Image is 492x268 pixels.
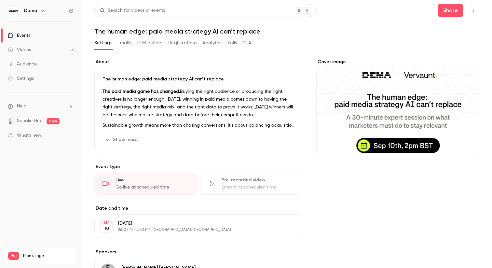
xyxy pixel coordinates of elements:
[102,88,295,119] p: Buying the right audience or producing the right creatives is no longer enough. [DATE], winning i...
[8,252,19,260] span: Pro
[94,59,303,65] label: About
[202,38,223,48] button: Analytics
[17,118,43,124] a: SpeakerHub
[438,4,463,17] button: Share
[8,103,74,110] li: help-dropdown-opener
[8,32,30,39] div: Events
[17,132,41,139] span: What's new
[137,38,163,48] button: UTM builder
[316,59,479,158] section: Cover image
[118,227,269,233] p: 2:00 PM - 2:30 PM, [GEOGRAPHIC_DATA]/[GEOGRAPHIC_DATA]
[221,184,295,190] div: Stream at scheduled time
[17,103,26,110] span: Help
[94,205,303,212] label: Date and time
[24,7,37,14] h6: Dema
[104,225,109,232] p: 10
[8,61,37,67] div: Audience
[94,27,479,35] h1: The human edge: paid media strategy AI can’t replace
[102,121,295,129] p: Sustainable growth means more than chasing conversions. It’s about balancing acquisition with bra...
[66,133,74,139] iframe: Noticeable Trigger
[168,38,197,48] button: Registrations
[8,75,34,82] div: Settings
[228,38,237,48] button: Polls
[102,76,295,82] p: The human edge: paid media strategy AI can’t replace
[94,38,112,48] button: Settings
[200,173,303,195] div: Pre-recorded videoStream at scheduled time
[94,173,198,195] div: LiveGo live at scheduled time
[23,253,73,259] span: Plan usage
[8,47,31,53] div: Videos
[102,134,142,145] button: Show more
[117,38,131,48] button: Emails
[94,249,303,255] label: Speakers
[116,184,189,190] div: Go live at scheduled time
[101,220,112,225] div: SEP
[100,7,165,14] div: Search for videos or events
[8,6,19,16] img: Dema
[118,220,269,227] p: [DATE]
[242,38,251,48] button: CTA
[316,59,479,65] label: Cover image
[221,177,295,183] div: Pre-recorded video
[47,118,60,124] span: new
[94,163,303,170] p: Event type
[116,177,189,183] div: Live
[102,89,180,94] strong: The paid media game has changed.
